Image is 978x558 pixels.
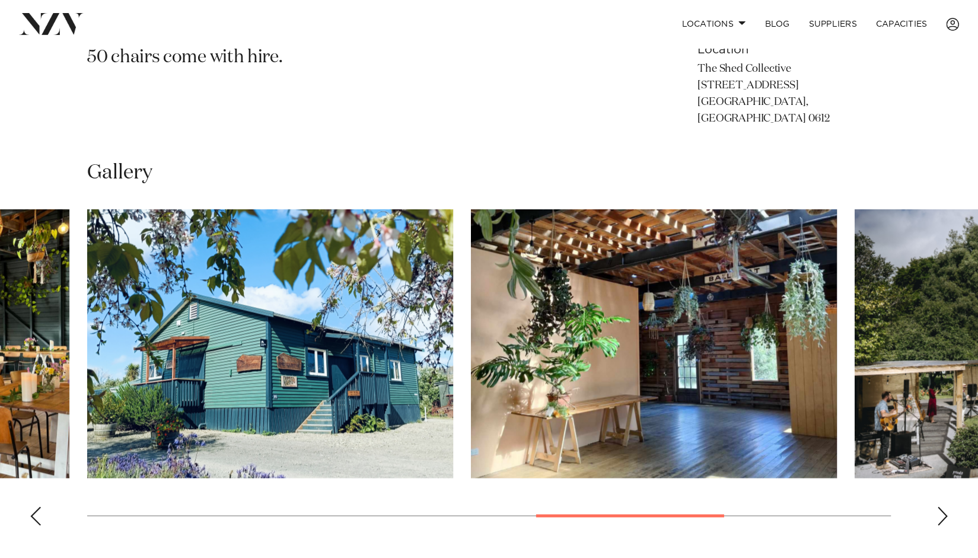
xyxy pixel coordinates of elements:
a: Locations [672,11,755,37]
swiper-slide: 7 / 9 [471,209,837,478]
a: SUPPLIERS [799,11,866,37]
h6: Location [697,41,891,59]
img: nzv-logo.png [19,13,84,34]
swiper-slide: 6 / 9 [87,209,453,478]
p: The Shed Collective [STREET_ADDRESS] [GEOGRAPHIC_DATA], [GEOGRAPHIC_DATA] 0612 [697,61,891,127]
a: Capacities [866,11,937,37]
a: BLOG [755,11,799,37]
h2: Gallery [87,160,152,186]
